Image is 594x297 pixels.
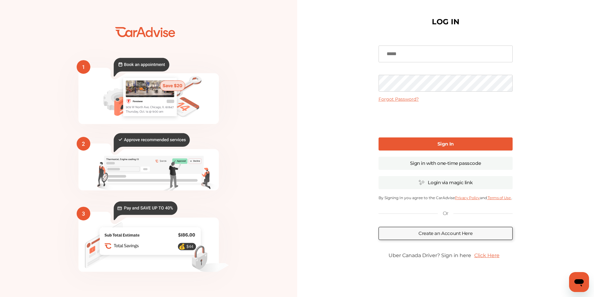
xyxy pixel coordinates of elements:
[379,137,513,151] a: Sign In
[389,252,471,258] span: Uber Canada Driver? Sign in here
[569,272,589,292] iframe: Button to launch messaging window
[471,249,503,261] a: Click Here
[418,180,425,185] img: magic_icon.32c66aac.svg
[398,107,493,131] iframe: reCAPTCHA
[455,195,480,200] a: Privacy Policy
[432,19,459,25] h1: LOG IN
[443,210,448,217] p: Or
[379,157,513,170] a: Sign in with one-time passcode
[379,176,513,189] a: Login via magic link
[379,96,419,102] a: Forgot Password?
[379,195,513,200] p: By Signing In you agree to the CarAdvise and .
[437,141,454,147] b: Sign In
[379,227,513,240] a: Create an Account Here
[179,243,186,250] text: 💰
[487,195,511,200] a: Terms of Use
